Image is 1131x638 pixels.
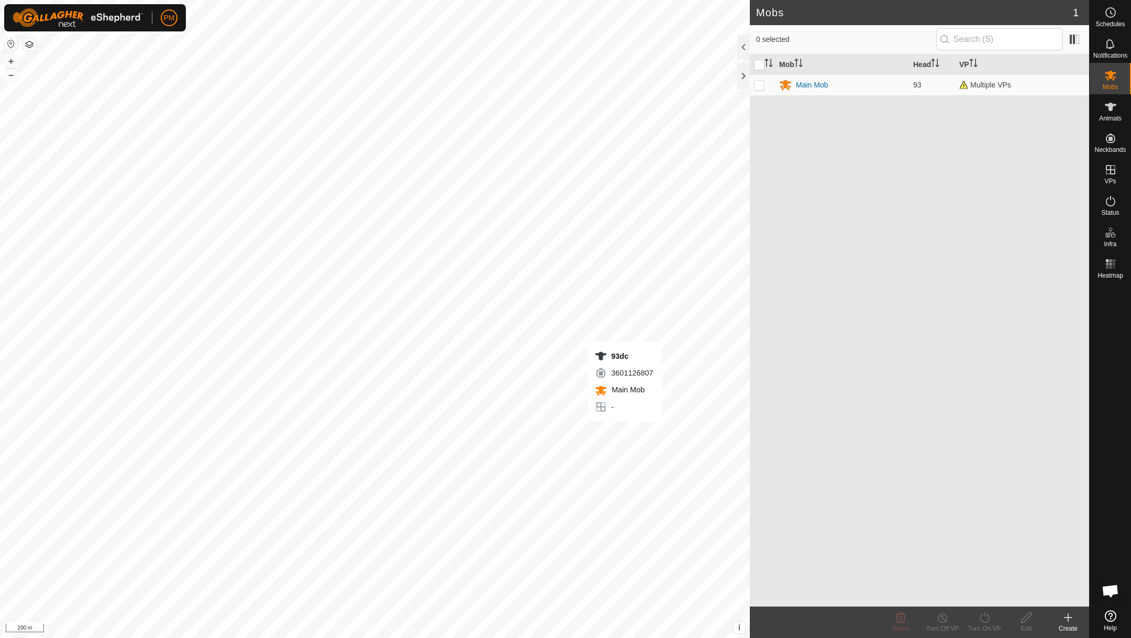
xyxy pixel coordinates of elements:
[959,81,1011,89] span: Multiple VPs
[5,69,17,81] button: –
[164,13,175,24] span: PM
[756,34,936,45] span: 0 selected
[892,625,910,632] span: Delete
[1047,624,1089,633] div: Create
[734,622,745,633] button: i
[609,386,645,394] span: Main Mob
[969,60,978,69] p-sorticon: Activate to sort
[1097,272,1123,279] span: Heatmap
[756,6,1073,19] h2: Mobs
[1103,84,1118,90] span: Mobs
[1090,606,1131,635] a: Help
[794,60,803,69] p-sorticon: Activate to sort
[1073,5,1079,20] span: 1
[594,350,653,362] div: 93dc
[764,60,773,69] p-sorticon: Activate to sort
[1093,52,1127,59] span: Notifications
[913,81,922,89] span: 93
[1094,147,1126,153] span: Neckbands
[1095,21,1125,27] span: Schedules
[385,624,416,634] a: Contact Us
[13,8,143,27] img: Gallagher Logo
[936,28,1063,50] input: Search (S)
[922,624,963,633] div: Turn Off VP
[775,54,909,75] th: Mob
[955,54,1089,75] th: VP
[738,623,740,632] span: i
[1104,625,1117,631] span: Help
[1005,624,1047,633] div: Edit
[931,60,939,69] p-sorticon: Activate to sort
[1095,575,1126,607] div: Open chat
[1101,210,1119,216] span: Status
[594,401,653,413] div: -
[1104,241,1116,247] span: Infra
[594,367,653,379] div: 3601126807
[1104,178,1116,184] span: VPs
[963,624,1005,633] div: Turn On VP
[5,55,17,68] button: +
[909,54,955,75] th: Head
[23,38,36,51] button: Map Layers
[1099,115,1122,122] span: Animals
[796,80,828,91] div: Main Mob
[5,38,17,50] button: Reset Map
[334,624,373,634] a: Privacy Policy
